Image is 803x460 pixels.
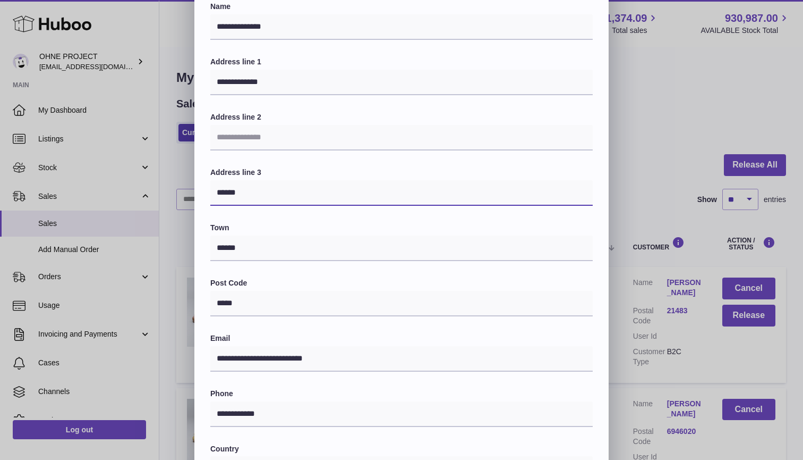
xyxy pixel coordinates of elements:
label: Post Code [210,278,593,288]
label: Address line 3 [210,168,593,178]
label: Country [210,444,593,454]
label: Phone [210,389,593,399]
label: Name [210,2,593,12]
label: Email [210,333,593,344]
label: Address line 2 [210,112,593,122]
label: Address line 1 [210,57,593,67]
label: Town [210,223,593,233]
